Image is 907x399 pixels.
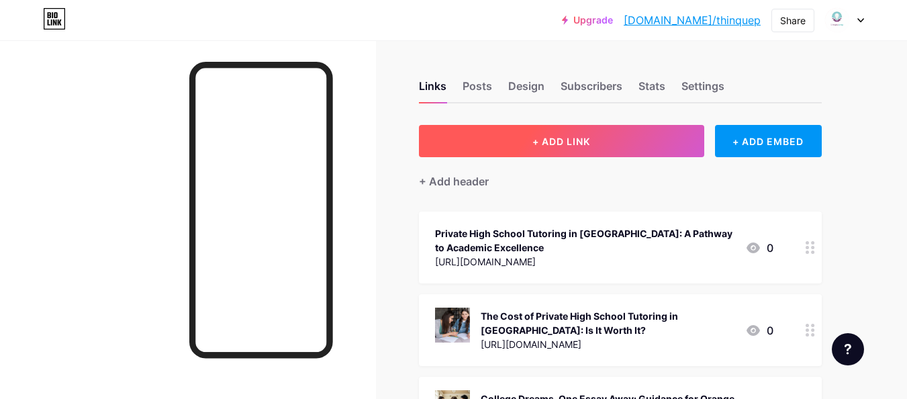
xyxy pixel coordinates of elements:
[419,125,704,157] button: + ADD LINK
[481,337,734,351] div: [URL][DOMAIN_NAME]
[435,226,734,255] div: Private High School Tutoring in [GEOGRAPHIC_DATA]: A Pathway to Academic Excellence
[463,78,492,102] div: Posts
[532,136,590,147] span: + ADD LINK
[435,255,734,269] div: [URL][DOMAIN_NAME]
[824,7,850,33] img: Thinque Prep
[745,240,773,256] div: 0
[419,173,489,189] div: + Add header
[624,12,761,28] a: [DOMAIN_NAME]/thinquep
[481,309,734,337] div: The Cost of Private High School Tutoring in [GEOGRAPHIC_DATA]: Is It Worth It?
[681,78,724,102] div: Settings
[435,308,470,343] img: The Cost of Private High School Tutoring in Aliso Viejo: Is It Worth It?
[780,13,806,28] div: Share
[561,78,622,102] div: Subscribers
[419,78,446,102] div: Links
[562,15,613,26] a: Upgrade
[508,78,544,102] div: Design
[715,125,822,157] div: + ADD EMBED
[745,322,773,339] div: 0
[638,78,665,102] div: Stats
